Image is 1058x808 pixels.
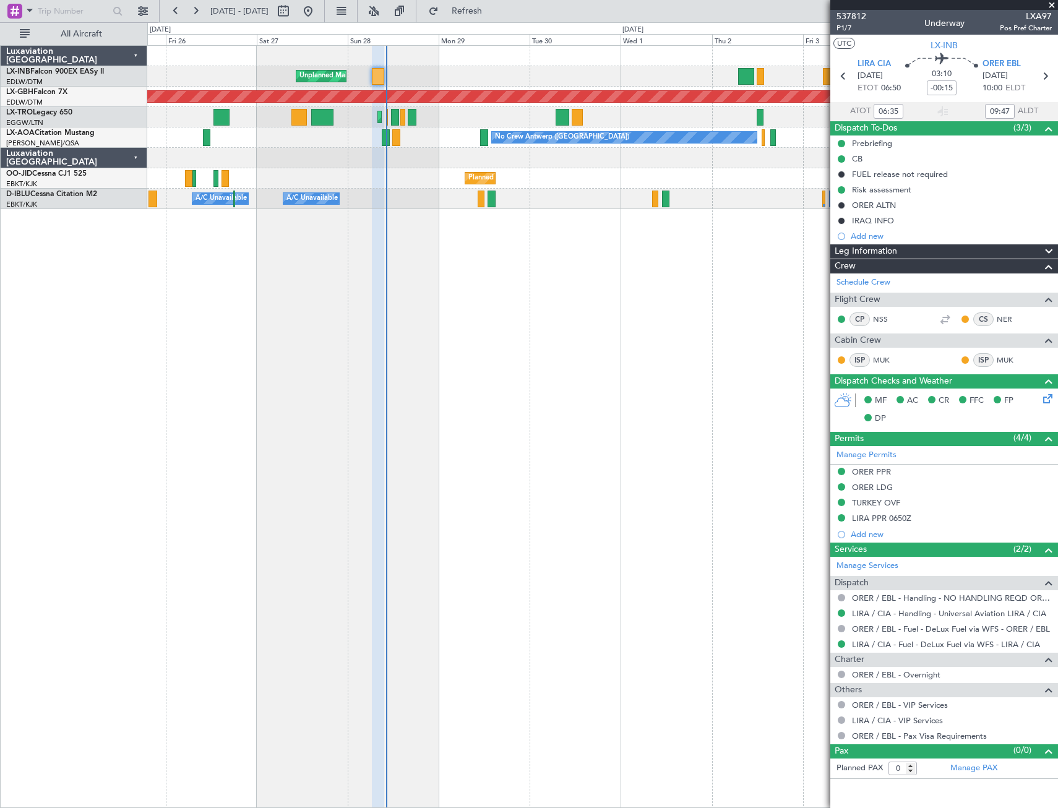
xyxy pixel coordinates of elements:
span: LX-GBH [6,88,33,96]
a: LX-GBHFalcon 7X [6,88,67,96]
div: Wed 1 [621,34,712,45]
span: 10:00 [983,82,1002,95]
a: LIRA / CIA - VIP Services [852,715,943,726]
a: MUK [873,355,901,366]
span: D-IBLU [6,191,30,198]
div: FUEL release not required [852,169,948,179]
a: LIRA / CIA - Handling - Universal Aviation LIRA / CIA [852,608,1046,619]
div: Tue 30 [530,34,621,45]
span: [DATE] - [DATE] [210,6,269,17]
span: All Aircraft [32,30,131,38]
div: LIRA PPR 0650Z [852,513,911,523]
a: LX-AOACitation Mustang [6,129,95,137]
a: LX-TROLegacy 650 [6,109,72,116]
span: Refresh [441,7,493,15]
div: Sun 28 [348,34,439,45]
span: Dispatch [835,576,869,590]
div: ORER ALTN [852,200,896,210]
span: LIRA CIA [858,58,891,71]
span: LX-INB [931,39,958,52]
a: EGGW/LTN [6,118,43,127]
div: ORER LDG [852,482,893,492]
div: IRAQ INFO [852,215,894,226]
span: [DATE] [858,70,883,82]
a: ORER / EBL - VIP Services [852,700,948,710]
button: All Aircraft [14,24,134,44]
span: Services [835,543,867,557]
div: [DATE] [622,25,643,35]
span: MF [875,395,887,407]
a: D-IBLUCessna Citation M2 [6,191,97,198]
span: ETOT [858,82,878,95]
span: CR [939,395,949,407]
span: 537812 [837,10,866,23]
span: Cabin Crew [835,333,881,348]
div: Thu 2 [712,34,803,45]
div: Underway [924,17,965,30]
div: Risk assessment [852,184,911,195]
a: ORER / EBL - Handling - NO HANDLING REQD ORER/EBL [852,593,1052,603]
span: (4/4) [1013,431,1031,444]
a: EDLW/DTM [6,98,43,107]
div: CB [852,153,862,164]
div: Unplanned Maint Roma (Ciampino) [299,67,410,85]
span: LX-AOA [6,129,35,137]
label: Planned PAX [837,762,883,775]
a: EBKT/KJK [6,200,37,209]
div: [DATE] [150,25,171,35]
span: FP [1004,395,1013,407]
input: Trip Number [38,2,109,20]
a: OO-JIDCessna CJ1 525 [6,170,87,178]
span: LX-TRO [6,109,33,116]
div: Fri 26 [166,34,257,45]
span: ELDT [1005,82,1025,95]
span: Pax [835,744,848,759]
span: (3/3) [1013,121,1031,134]
a: ORER / EBL - Pax Visa Requirements [852,731,987,741]
span: (0/0) [1013,744,1031,757]
span: Crew [835,259,856,273]
span: ORER EBL [983,58,1021,71]
span: Dispatch To-Dos [835,121,897,135]
span: 03:10 [932,68,952,80]
span: [DATE] [983,70,1008,82]
span: Dispatch Checks and Weather [835,374,952,389]
a: LIRA / CIA - Fuel - DeLux Fuel via WFS - LIRA / CIA [852,639,1040,650]
span: LXA97 [1000,10,1052,23]
div: No Crew Antwerp ([GEOGRAPHIC_DATA]) [495,128,629,147]
div: Add new [851,231,1052,241]
div: Add new [851,529,1052,539]
div: A/C Unavailable [GEOGRAPHIC_DATA] ([GEOGRAPHIC_DATA] National) [196,189,426,208]
span: Permits [835,432,864,446]
div: Prebriefing [852,138,892,148]
span: ALDT [1018,105,1038,118]
a: EDLW/DTM [6,77,43,87]
div: ORER PPR [852,466,891,477]
div: Sat 27 [257,34,348,45]
a: Manage Services [837,560,898,572]
span: 06:50 [881,82,901,95]
a: Manage Permits [837,449,897,462]
a: LX-INBFalcon 900EX EASy II [6,68,104,75]
a: ORER / EBL - Overnight [852,669,940,680]
a: [PERSON_NAME]/QSA [6,139,79,148]
div: ISP [973,353,994,367]
span: OO-JID [6,170,32,178]
span: Pos Pref Charter [1000,23,1052,33]
div: CS [973,312,994,326]
span: Others [835,683,862,697]
a: ORER / EBL - Fuel - DeLux Fuel via WFS - ORER / EBL [852,624,1050,634]
div: Planned Maint Kortrijk-[GEOGRAPHIC_DATA] [468,169,613,187]
span: LX-INB [6,68,30,75]
div: ISP [849,353,870,367]
a: Manage PAX [950,762,997,775]
a: Schedule Crew [837,277,890,289]
div: Mon 29 [439,34,530,45]
div: A/C Unavailable [GEOGRAPHIC_DATA]-[GEOGRAPHIC_DATA] [286,189,484,208]
span: ATOT [850,105,871,118]
a: EBKT/KJK [6,179,37,189]
span: Flight Crew [835,293,880,307]
span: FFC [970,395,984,407]
span: Leg Information [835,244,897,259]
div: Fri 3 [803,34,894,45]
